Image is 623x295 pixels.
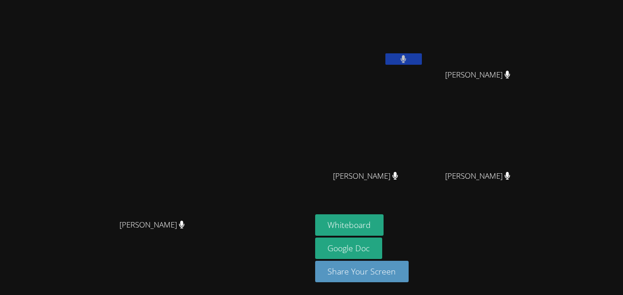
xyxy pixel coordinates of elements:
[119,218,185,232] span: [PERSON_NAME]
[445,68,510,82] span: [PERSON_NAME]
[315,261,409,282] button: Share Your Screen
[315,214,384,236] button: Whiteboard
[315,238,383,259] a: Google Doc
[445,170,510,183] span: [PERSON_NAME]
[333,170,398,183] span: [PERSON_NAME]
